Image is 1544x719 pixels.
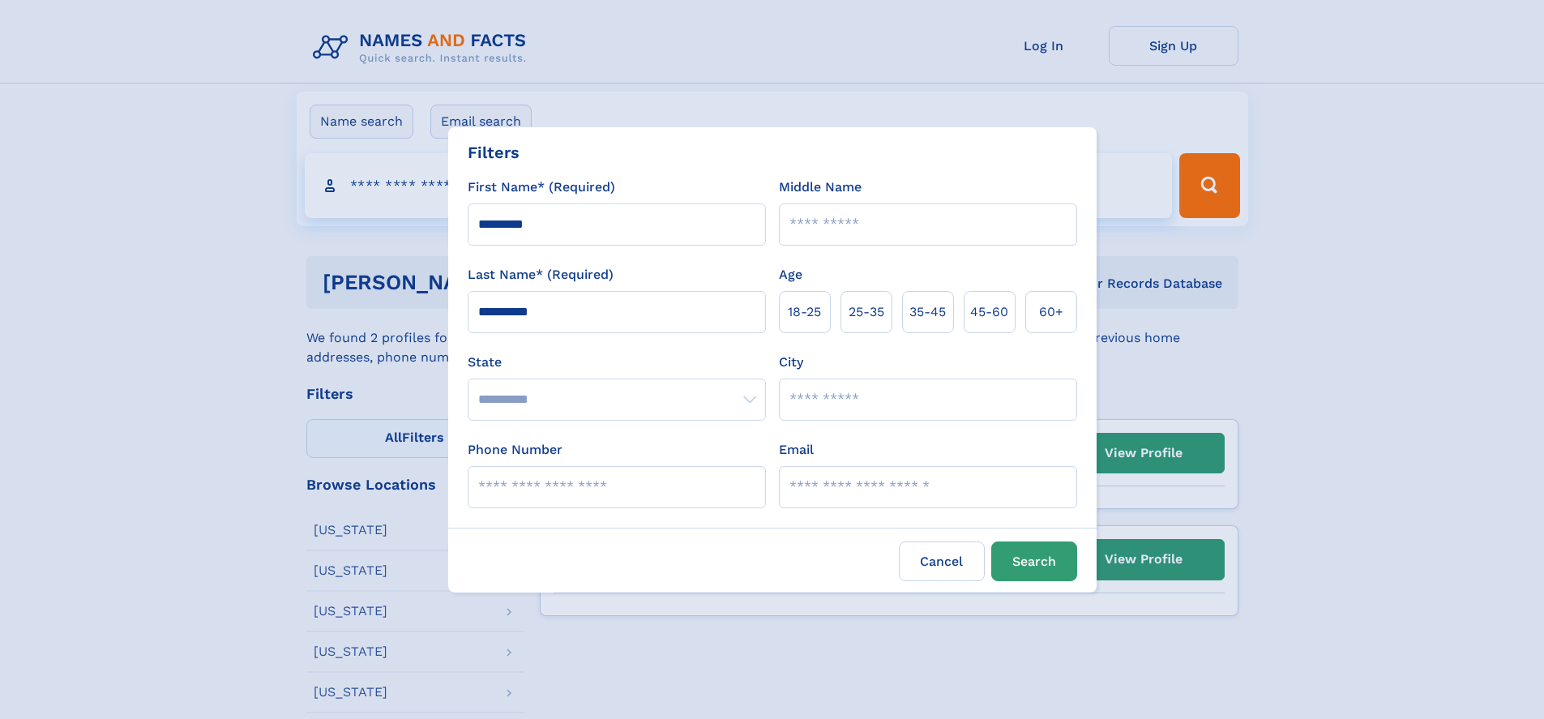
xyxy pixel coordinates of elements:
label: State [468,353,766,372]
label: Cancel [899,541,985,581]
label: First Name* (Required) [468,178,615,197]
label: Middle Name [779,178,862,197]
span: 18‑25 [788,302,821,322]
span: 60+ [1039,302,1063,322]
label: City [779,353,803,372]
span: 35‑45 [909,302,946,322]
button: Search [991,541,1077,581]
div: Filters [468,140,520,165]
label: Phone Number [468,440,562,460]
span: 45‑60 [970,302,1008,322]
label: Age [779,265,802,285]
label: Email [779,440,814,460]
span: 25‑35 [849,302,884,322]
label: Last Name* (Required) [468,265,614,285]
